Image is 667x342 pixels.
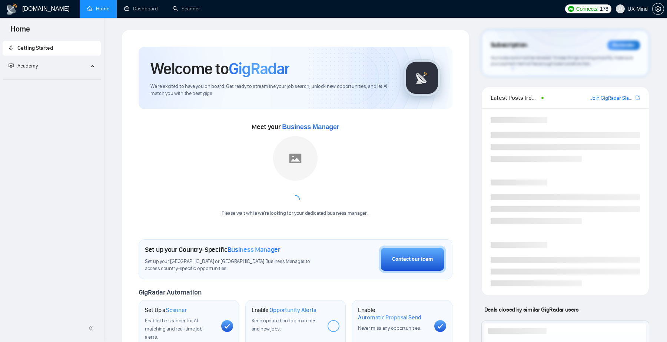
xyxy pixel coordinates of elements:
button: setting [652,3,664,15]
h1: Enable [252,306,317,314]
a: Join GigRadar Slack Community [590,94,634,102]
span: Home [4,24,36,39]
span: Business Manager [228,246,281,254]
span: GigRadar Automation [139,288,201,296]
span: Connects: [576,5,598,13]
li: Getting Started [3,41,101,56]
span: double-left [88,325,96,332]
span: Deals closed by similar GigRadar users [481,303,582,316]
span: Never miss any opportunities. [358,325,421,331]
a: searchScanner [173,6,200,12]
button: Contact our team [379,246,446,273]
h1: Set up your Country-Specific [145,246,281,254]
a: homeHome [87,6,109,12]
span: Getting Started [17,45,53,51]
span: Keep updated on top matches and new jobs. [252,318,316,332]
img: upwork-logo.png [568,6,574,12]
a: export [636,94,640,101]
span: Set up your [GEOGRAPHIC_DATA] or [GEOGRAPHIC_DATA] Business Manager to access country-specific op... [145,258,326,272]
span: Automatic Proposal Send [358,314,421,321]
img: placeholder.png [273,136,318,181]
span: loading [289,194,302,206]
span: Opportunity Alerts [269,306,316,314]
li: Academy Homepage [3,76,101,81]
a: setting [652,6,664,12]
div: Contact our team [392,255,433,263]
span: Subscription [491,39,527,52]
span: export [636,95,640,101]
span: Academy [9,63,38,69]
span: Latest Posts from the GigRadar Community [491,93,539,102]
span: Meet your [252,123,339,131]
span: fund-projection-screen [9,63,14,68]
span: Your subscription will be renewed. To keep things running smoothly, make sure your payment method... [491,55,633,67]
a: dashboardDashboard [124,6,158,12]
h1: Enable [358,306,428,321]
img: logo [6,3,18,15]
span: Enable the scanner for AI matching and real-time job alerts. [145,318,202,340]
span: Scanner [166,306,187,314]
div: Please wait while we're looking for your dedicated business manager... [217,210,374,217]
img: gigradar-logo.png [404,59,441,96]
h1: Set Up a [145,306,187,314]
span: GigRadar [229,59,289,79]
span: rocket [9,45,14,50]
span: Academy [17,63,38,69]
span: We're excited to have you on board. Get ready to streamline your job search, unlock new opportuni... [150,83,392,97]
div: Reminder [607,40,640,50]
span: 178 [600,5,608,13]
span: setting [653,6,664,12]
span: user [618,6,623,11]
span: Business Manager [282,123,339,131]
h1: Welcome to [150,59,289,79]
